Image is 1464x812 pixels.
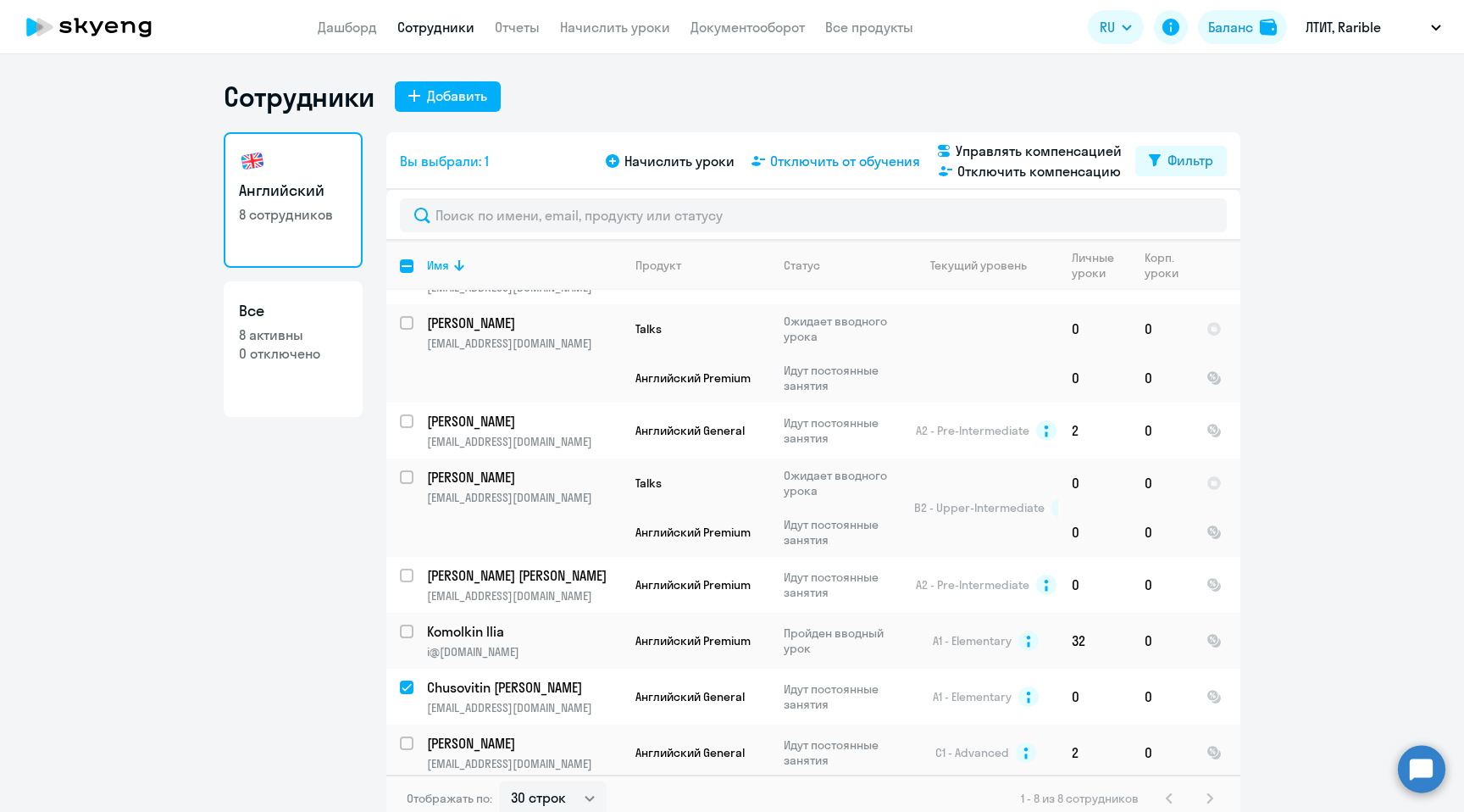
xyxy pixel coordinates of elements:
p: ЛТИТ, Rarible [1306,17,1381,37]
h1: Сотрудники [224,80,374,114]
td: 0 [1058,304,1131,353]
button: Фильтр [1135,146,1227,176]
div: Имя [427,258,449,273]
span: C1 - Advanced [935,745,1009,760]
td: 0 [1131,459,1193,508]
p: Пройден вводный урок [784,626,900,656]
p: [PERSON_NAME] [427,412,618,431]
div: Добавить [427,86,487,106]
img: balance [1260,19,1277,36]
p: [PERSON_NAME] [427,468,618,487]
a: [PERSON_NAME] [427,314,621,332]
td: 0 [1131,508,1193,557]
p: Ожидает вводного урока [784,468,900,498]
p: Идут постоянные занятия [784,737,900,768]
td: 0 [1131,403,1193,459]
span: Talks [635,476,662,491]
td: 0 [1131,557,1193,613]
p: [PERSON_NAME] [427,734,618,753]
td: 0 [1058,557,1131,613]
a: Сотрудники [397,19,474,36]
button: ЛТИТ, Rarible [1297,7,1450,47]
p: [EMAIL_ADDRESS][DOMAIN_NAME] [427,336,621,351]
h3: Все [239,300,347,322]
td: 0 [1131,353,1193,403]
p: 8 сотрудников [239,205,347,224]
span: Отключить компенсацию [957,161,1121,181]
span: A1 - Elementary [933,633,1012,648]
a: Все8 активны0 отключено [224,281,363,417]
a: Отчеты [495,19,540,36]
div: Продукт [635,258,681,273]
span: 1 - 8 из 8 сотрудников [1021,791,1139,806]
p: [PERSON_NAME] [PERSON_NAME] [427,566,618,585]
span: Английский General [635,689,745,704]
a: [PERSON_NAME] [427,468,621,487]
td: 0 [1058,508,1131,557]
a: [PERSON_NAME] [427,412,621,431]
span: Начислить уроки [624,151,735,171]
p: 8 активны [239,325,347,344]
a: [PERSON_NAME] [427,734,621,753]
a: Chusovitin [PERSON_NAME] [427,678,621,697]
span: Talks [635,321,662,336]
a: Начислить уроки [560,19,670,36]
p: 0 отключено [239,344,347,363]
span: Отключить от обучения [770,151,920,171]
td: 32 [1058,613,1131,669]
p: [PERSON_NAME] [427,314,618,332]
span: Английский Premium [635,525,751,540]
span: Отображать по: [407,791,492,806]
p: [EMAIL_ADDRESS][DOMAIN_NAME] [427,434,621,449]
span: Вы выбрали: 1 [400,151,489,171]
input: Поиск по имени, email, продукту или статусу [400,198,1227,232]
p: [EMAIL_ADDRESS][DOMAIN_NAME] [427,490,621,505]
p: i@[DOMAIN_NAME] [427,644,621,659]
td: 0 [1058,669,1131,725]
p: [EMAIL_ADDRESS][DOMAIN_NAME] [427,588,621,603]
div: Текущий уровень [914,258,1057,273]
div: Баланс [1208,17,1253,37]
a: Все продукты [825,19,913,36]
p: [EMAIL_ADDRESS][DOMAIN_NAME] [427,756,621,771]
a: Дашборд [318,19,377,36]
span: Английский General [635,423,745,438]
span: Английский Premium [635,370,751,386]
span: A2 - Pre-Intermediate [916,577,1029,592]
td: 0 [1131,613,1193,669]
div: Личные уроки [1072,250,1130,281]
span: Английский Premium [635,577,751,592]
div: Фильтр [1167,150,1213,170]
span: Английский Premium [635,633,751,648]
td: 0 [1058,353,1131,403]
p: Chusovitin [PERSON_NAME] [427,678,618,697]
div: Статус [784,258,820,273]
div: Корп. уроки [1145,250,1192,281]
a: [PERSON_NAME] [PERSON_NAME] [427,566,621,585]
p: Komolkin Ilia [427,622,618,641]
img: english [239,147,266,175]
span: B2 - Upper-Intermediate [914,500,1045,515]
span: RU [1100,17,1115,37]
a: Английский8 сотрудников [224,132,363,268]
button: Балансbalance [1198,10,1287,44]
span: A2 - Pre-Intermediate [916,423,1029,438]
a: Komolkin Ilia [427,622,621,641]
td: 0 [1131,725,1193,781]
div: Текущий уровень [930,258,1027,273]
td: 0 [1131,304,1193,353]
button: Добавить [395,81,501,112]
div: Имя [427,258,621,273]
p: Идут постоянные занятия [784,363,900,393]
td: 0 [1058,459,1131,508]
p: Идут постоянные занятия [784,517,900,548]
button: RU [1088,10,1144,44]
h3: Английский [239,180,347,202]
span: A1 - Elementary [933,689,1012,704]
p: Ожидает вводного урока [784,314,900,344]
p: Идут постоянные занятия [784,570,900,600]
a: Документооборот [690,19,805,36]
p: Идут постоянные занятия [784,415,900,446]
td: 0 [1131,669,1193,725]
